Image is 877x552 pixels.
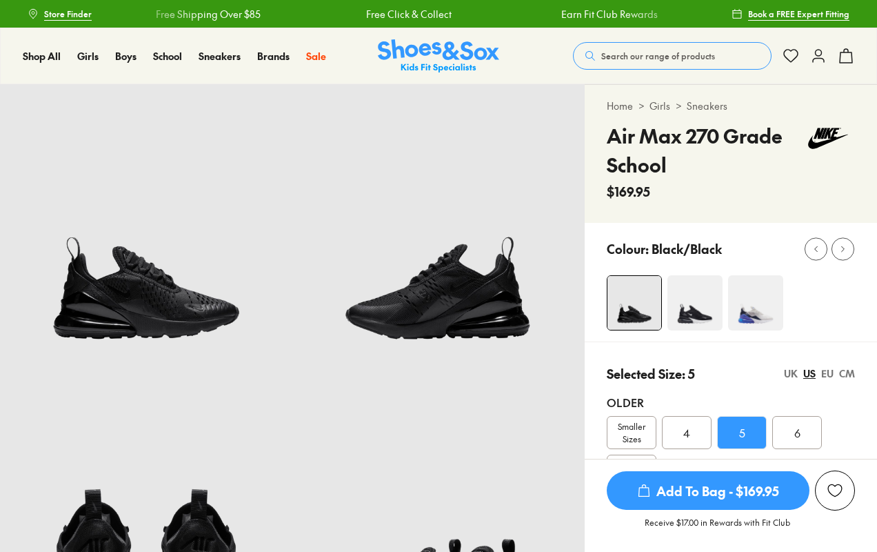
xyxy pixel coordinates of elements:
[23,49,61,63] a: Shop All
[601,50,715,62] span: Search our range of products
[607,182,650,201] span: $169.95
[607,364,695,383] p: Selected Size: 5
[153,49,182,63] a: School
[378,39,499,73] img: SNS_Logo_Responsive.svg
[794,424,800,441] span: 6
[607,99,855,113] div: > >
[821,366,834,381] div: EU
[652,239,722,258] p: Black/Black
[784,366,798,381] div: UK
[748,8,849,20] span: Book a FREE Expert Fitting
[667,275,723,331] img: 4-453085_1
[739,424,745,441] span: 5
[502,7,598,21] a: Earn Fit Club Rewards
[44,8,92,20] span: Store Finder
[257,49,290,63] a: Brands
[573,42,772,70] button: Search our range of products
[115,49,137,63] a: Boys
[306,49,326,63] a: Sale
[607,471,809,510] span: Add To Bag - $169.95
[803,366,816,381] div: US
[199,49,241,63] a: Sneakers
[732,1,849,26] a: Book a FREE Expert Fitting
[728,275,783,331] img: 4-537449_1
[77,49,99,63] a: Girls
[607,121,801,179] h4: Air Max 270 Grade School
[607,239,649,258] p: Colour:
[378,39,499,73] a: Shoes & Sox
[839,366,855,381] div: CM
[292,84,585,377] img: 6_1
[649,99,670,113] a: Girls
[815,471,855,511] button: Add to Wishlist
[97,7,201,21] a: Free Shipping Over $85
[607,99,633,113] a: Home
[607,471,809,511] button: Add To Bag - $169.95
[645,516,790,541] p: Receive $17.00 in Rewards with Fit Club
[801,121,855,155] img: Vendor logo
[307,7,392,21] a: Free Click & Collect
[683,424,690,441] span: 4
[607,394,855,411] div: Older
[687,99,727,113] a: Sneakers
[28,1,92,26] a: Store Finder
[607,420,656,445] span: Smaller Sizes
[698,7,803,21] a: Free Shipping Over $85
[607,276,661,330] img: 5_1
